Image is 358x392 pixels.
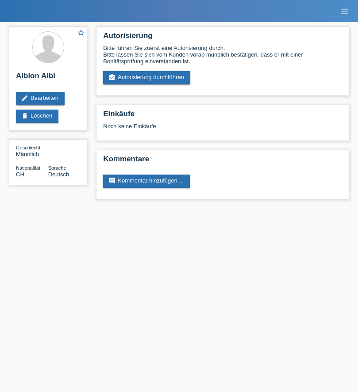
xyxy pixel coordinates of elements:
[103,110,342,123] h2: Einkäufe
[77,29,85,38] a: star_border
[103,45,342,65] div: Bitte führen Sie zuerst eine Autorisierung durch. Bitte lassen Sie sich vom Kunden vorab mündlich...
[103,123,342,136] div: Noch keine Einkäufe
[108,74,115,81] i: assignment_turned_in
[16,145,40,150] span: Geschlecht
[16,165,40,171] span: Nationalität
[48,165,66,171] span: Sprache
[103,175,190,188] a: commentKommentar hinzufügen ...
[103,71,190,84] a: assignment_turned_inAutorisierung durchführen
[16,72,80,85] h2: Albion Albi
[108,177,115,184] i: comment
[48,171,69,178] span: Deutsch
[103,155,342,168] h2: Kommentare
[16,144,48,157] div: Männlich
[21,95,28,102] i: edit
[16,92,65,105] a: editBearbeiten
[16,110,58,123] a: deleteLöschen
[16,171,24,178] span: Schweiz
[21,112,28,119] i: delete
[77,29,85,37] i: star_border
[340,7,349,16] i: menu
[336,8,354,14] a: menu
[103,31,342,45] h2: Autorisierung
